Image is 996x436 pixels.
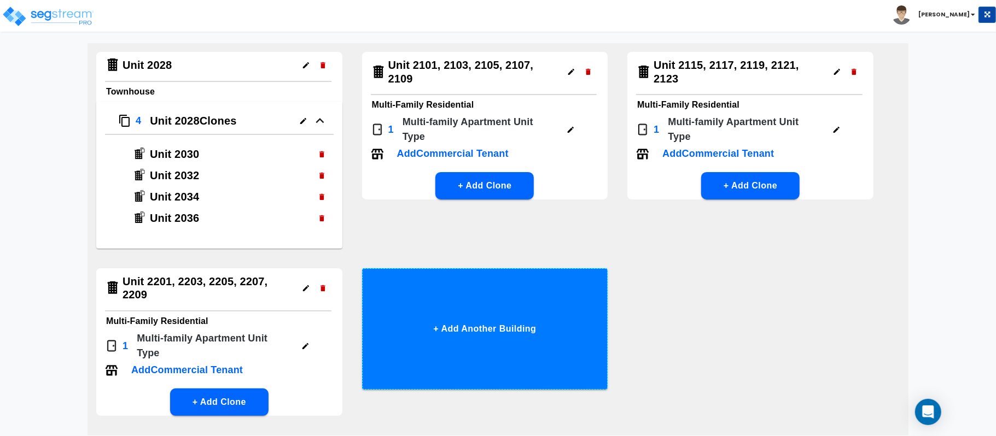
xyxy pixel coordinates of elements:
p: 1 [388,122,394,137]
p: Multi-family Apartment Unit Type [137,331,292,361]
img: Tenant Icon [371,148,384,161]
img: Door Icon [105,339,118,352]
img: Building Icon [636,64,651,80]
h6: Multi-Family Residential [106,314,333,329]
p: Multi-family Apartment Unit Type [403,115,558,144]
img: Tenant Icon [105,364,118,377]
p: Add Commercial Tenant [131,363,243,378]
h4: Unit 2036 [150,211,313,225]
p: 1 [123,339,128,353]
img: Building Icon [371,64,386,80]
h4: Unit 2101, 2103, 2105, 2107, 2109 [388,58,561,85]
h4: Unit 2028 [123,58,172,72]
h6: Multi-Family Residential [372,97,598,113]
h6: Multi-Family Residential [637,97,864,113]
h4: Unit 2032 [150,169,313,182]
button: + Add Clone [435,172,534,199]
h4: Unit 2115, 2117, 2119, 2121, 2123 [654,58,826,85]
h4: Unit 2030 [150,148,313,161]
img: Building Icon [132,148,145,161]
h4: Unit 2034 [150,190,313,204]
p: Add Commercial Tenant [662,146,774,161]
img: Building Icon [132,211,145,225]
img: logo_pro_r.png [2,5,95,27]
button: + Add Clone [701,172,800,199]
img: Building Icon [105,280,120,296]
div: Clone Icon4Unit 2028Clones [96,146,342,249]
img: Building Icon [132,190,145,203]
h4: Unit 2201, 2203, 2205, 2207, 2209 [123,275,295,302]
p: Multi-family Apartment Unit Type [668,115,824,144]
img: Door Icon [371,123,384,136]
img: avatar.png [892,5,911,25]
img: Building Icon [132,169,145,182]
div: Open Intercom Messenger [915,399,941,425]
b: [PERSON_NAME] [918,10,970,19]
h6: Townhouse [106,84,333,99]
p: 1 [654,122,659,137]
img: Clone Icon [118,114,131,127]
p: 4 [136,114,141,128]
img: Tenant Icon [636,148,649,161]
img: Building Icon [105,57,120,73]
button: + Add Another Building [362,268,608,390]
button: + Add Clone [170,388,269,416]
p: Add Commercial Tenant [397,146,509,161]
p: Unit 2028 Clones [150,113,236,129]
img: Door Icon [636,123,649,136]
button: Clone Icon4Unit 2028Clones [96,102,342,146]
